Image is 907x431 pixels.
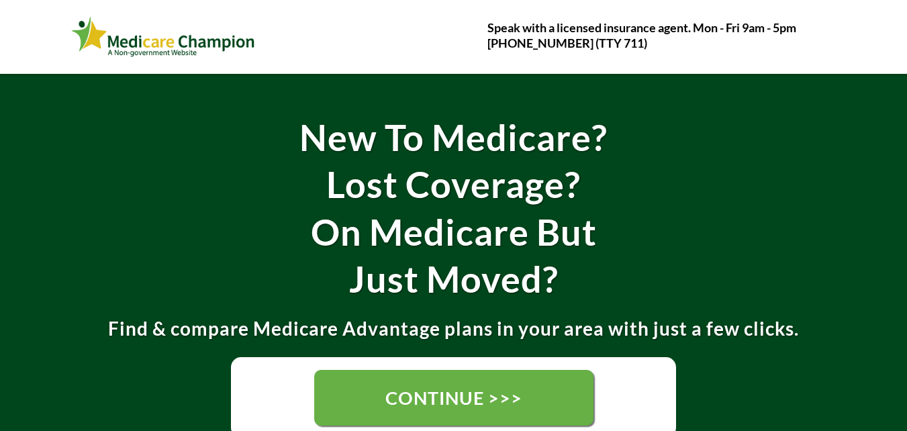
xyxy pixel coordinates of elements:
[108,317,799,340] strong: Find & compare Medicare Advantage plans in your area with just a few clicks.
[314,370,593,426] a: CONTINUE >>>
[487,20,796,35] strong: Speak with a licensed insurance agent. Mon - Fri 9am - 5pm
[385,387,522,409] span: CONTINUE >>>
[71,14,256,60] img: Webinar
[299,115,608,159] strong: New To Medicare?
[311,210,597,254] strong: On Medicare But
[487,36,647,50] strong: [PHONE_NUMBER] (TTY 711)
[349,257,559,301] strong: Just Moved?
[326,162,581,206] strong: Lost Coverage?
